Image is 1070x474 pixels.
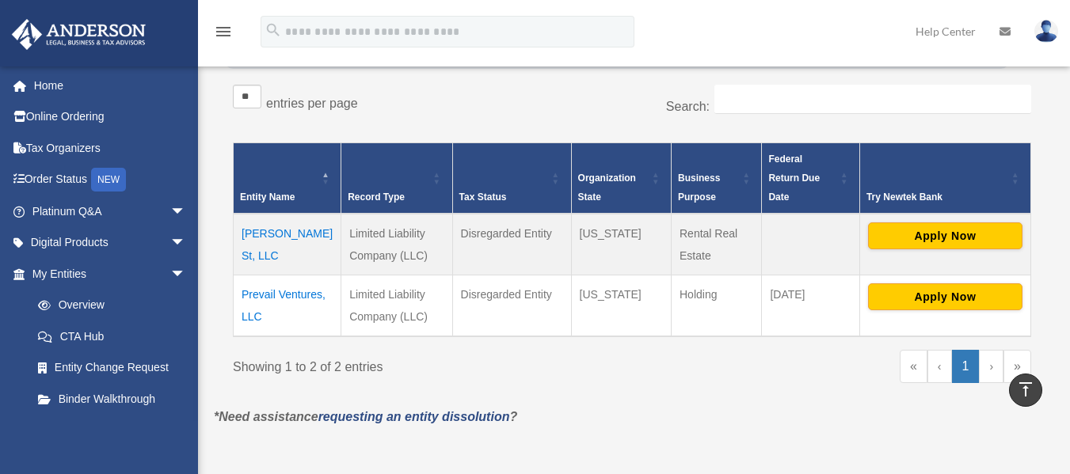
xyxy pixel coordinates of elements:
label: Search: [666,100,710,113]
i: search [265,21,282,39]
th: Business Purpose: Activate to sort [672,143,762,214]
td: Prevail Ventures, LLC [234,275,341,337]
img: User Pic [1034,20,1058,43]
div: NEW [91,168,126,191]
a: First [900,350,927,383]
i: menu [214,22,233,41]
a: Order StatusNEW [11,164,210,196]
button: Apply Now [868,222,1022,249]
a: Tax Organizers [11,132,210,164]
span: Entity Name [240,191,295,203]
td: Disregarded Entity [452,214,571,275]
th: Entity Name: Activate to invert sorting [234,143,341,214]
td: [US_STATE] [571,214,671,275]
div: Showing 1 to 2 of 2 entries [233,350,620,378]
a: Platinum Q&Aarrow_drop_down [11,195,210,227]
th: Record Type: Activate to sort [341,143,452,214]
div: Try Newtek Bank [866,188,1007,207]
td: [US_STATE] [571,275,671,337]
a: Overview [22,290,194,321]
a: menu [214,28,233,41]
span: arrow_drop_down [170,195,202,228]
a: My Entitiesarrow_drop_down [11,258,202,290]
span: Tax Status [459,191,507,203]
span: Record Type [348,191,405,203]
span: arrow_drop_down [170,227,202,260]
button: Apply Now [868,283,1022,310]
td: Disregarded Entity [452,275,571,337]
th: Organization State: Activate to sort [571,143,671,214]
a: Home [11,70,210,101]
td: Rental Real Estate [672,214,762,275]
td: [DATE] [762,275,860,337]
img: Anderson Advisors Platinum Portal [7,19,150,50]
a: Digital Productsarrow_drop_down [11,227,210,259]
a: Last [1003,350,1031,383]
a: requesting an entity dissolution [318,410,510,423]
th: Tax Status: Activate to sort [452,143,571,214]
td: [PERSON_NAME] St, LLC [234,214,341,275]
a: Entity Change Request [22,352,202,384]
a: Previous [927,350,952,383]
span: Organization State [578,173,636,203]
span: Federal Return Due Date [768,154,820,203]
a: CTA Hub [22,320,202,352]
span: Business Purpose [678,173,720,203]
a: Online Ordering [11,101,210,133]
i: vertical_align_top [1016,380,1035,399]
th: Federal Return Due Date: Activate to sort [762,143,860,214]
th: Try Newtek Bank : Activate to sort [859,143,1030,214]
td: Limited Liability Company (LLC) [341,275,452,337]
a: vertical_align_top [1009,374,1042,407]
a: 1 [952,350,980,383]
a: Binder Walkthrough [22,383,202,415]
span: arrow_drop_down [170,258,202,290]
em: *Need assistance ? [214,410,517,423]
label: entries per page [266,97,358,110]
td: Limited Liability Company (LLC) [341,214,452,275]
a: My Blueprint [22,415,202,446]
a: Next [979,350,1003,383]
td: Holding [672,275,762,337]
